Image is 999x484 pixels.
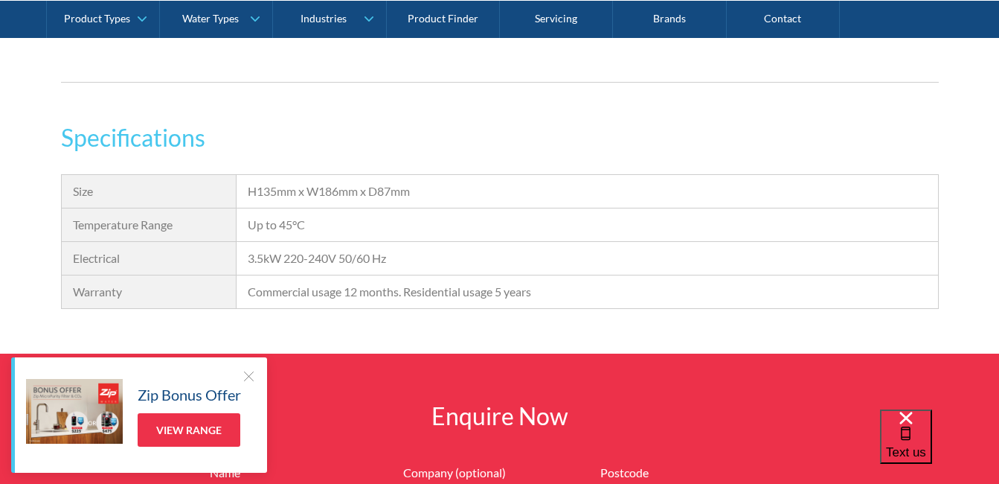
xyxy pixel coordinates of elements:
h5: Zip Bonus Offer [138,383,241,406]
h3: Specifications [61,120,939,156]
img: Zip Bonus Offer [26,379,123,444]
div: Industries [301,12,347,25]
div: H135mm x W186mm x D87mm [248,182,926,200]
iframe: podium webchat widget bubble [880,410,999,484]
div: Commercial usage 12 months. Residential usage 5 years [248,283,926,301]
label: Company (optional) [403,464,589,482]
div: Warranty [73,283,225,301]
h2: Enquire Now [284,398,716,434]
label: Name [210,464,391,482]
div: 3.5kW 220-240V 50/60 Hz [248,249,926,267]
div: Up to 45°C [248,216,926,234]
div: Electrical [73,249,225,267]
div: Size [73,182,225,200]
label: Postcode [600,464,786,482]
div: Product Types [64,12,130,25]
div: Water Types [182,12,239,25]
a: View Range [138,413,240,447]
div: Temperature Range [73,216,225,234]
